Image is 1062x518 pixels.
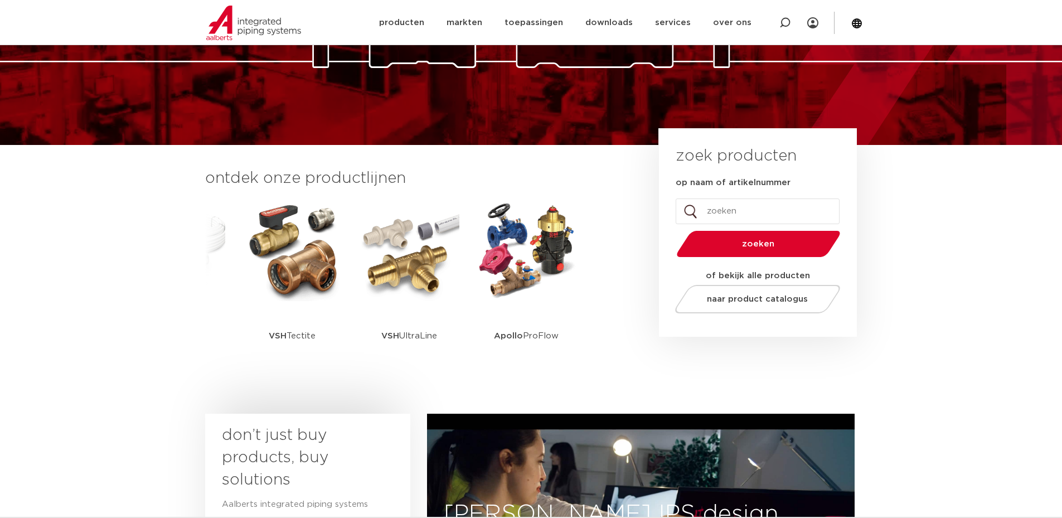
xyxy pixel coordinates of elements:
p: UltraLine [381,301,437,371]
a: VSHTectite [242,201,342,371]
strong: VSH [269,332,287,340]
label: op naam of artikelnummer [676,177,791,188]
a: naar product catalogus [672,285,843,313]
h3: ontdek onze productlijnen [205,167,621,190]
p: Tectite [269,301,316,371]
span: naar product catalogus [707,295,808,303]
strong: of bekijk alle producten [706,272,810,280]
p: ProFlow [494,301,559,371]
a: ApolloProFlow [476,201,576,371]
strong: VSH [381,332,399,340]
strong: Apollo [494,332,523,340]
input: zoeken [676,199,840,224]
a: VSHUltraLine [359,201,459,371]
button: zoeken [672,230,845,258]
span: zoeken [705,240,812,248]
h3: don’t just buy products, buy solutions [222,424,374,491]
h3: zoek producten [676,145,797,167]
